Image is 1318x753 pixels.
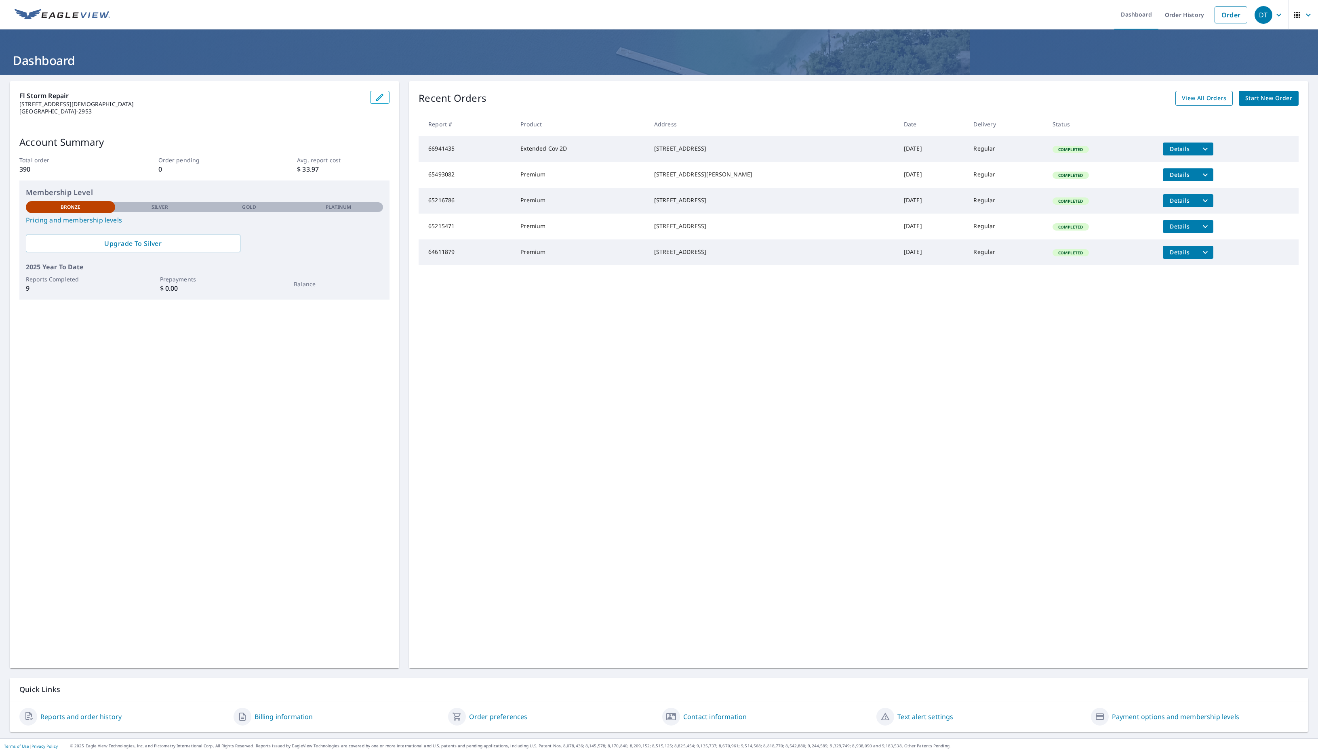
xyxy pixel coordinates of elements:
[1175,91,1233,106] a: View All Orders
[1163,220,1197,233] button: detailsBtn-65215471
[19,164,112,174] p: 390
[152,203,168,211] p: Silver
[1168,145,1192,153] span: Details
[897,112,967,136] th: Date
[1053,250,1088,256] span: Completed
[897,712,953,722] a: Text alert settings
[1046,112,1156,136] th: Status
[469,712,528,722] a: Order preferences
[897,214,967,239] td: [DATE]
[19,91,364,101] p: Fl Storm Repair
[514,239,648,265] td: Premium
[1163,168,1197,181] button: detailsBtn-65493082
[242,203,256,211] p: Gold
[514,112,648,136] th: Product
[26,235,240,252] a: Upgrade To Silver
[61,203,81,211] p: Bronze
[967,136,1046,162] td: Regular
[967,214,1046,239] td: Regular
[326,203,351,211] p: Platinum
[514,136,648,162] td: Extended Cov 2D
[654,145,891,153] div: [STREET_ADDRESS]
[1255,6,1272,24] div: DT
[897,162,967,188] td: [DATE]
[419,136,514,162] td: 66941435
[1197,168,1213,181] button: filesDropdownBtn-65493082
[1168,222,1192,230] span: Details
[158,156,251,164] p: Order pending
[419,162,514,188] td: 65493082
[19,684,1299,694] p: Quick Links
[654,170,891,178] div: [STREET_ADDRESS][PERSON_NAME]
[1197,194,1213,207] button: filesDropdownBtn-65216786
[1182,93,1226,103] span: View All Orders
[1163,194,1197,207] button: detailsBtn-65216786
[70,743,1314,749] p: © 2025 Eagle View Technologies, Inc. and Pictometry International Corp. All Rights Reserved. Repo...
[419,214,514,239] td: 65215471
[1168,197,1192,204] span: Details
[297,156,390,164] p: Avg. report cost
[255,712,313,722] a: Billing information
[514,214,648,239] td: Premium
[1168,171,1192,178] span: Details
[1163,143,1197,155] button: detailsBtn-66941435
[419,239,514,265] td: 64611879
[419,112,514,136] th: Report #
[40,712,122,722] a: Reports and order history
[1197,220,1213,233] button: filesDropdownBtn-65215471
[297,164,390,174] p: $ 33.97
[26,187,383,198] p: Membership Level
[1245,93,1292,103] span: Start New Order
[32,239,234,248] span: Upgrade To Silver
[4,744,58,749] p: |
[160,275,249,283] p: Prepayments
[10,52,1308,69] h1: Dashboard
[15,9,110,21] img: EV Logo
[654,222,891,230] div: [STREET_ADDRESS]
[1053,172,1088,178] span: Completed
[419,188,514,214] td: 65216786
[4,743,29,749] a: Terms of Use
[514,162,648,188] td: Premium
[32,743,58,749] a: Privacy Policy
[19,135,390,149] p: Account Summary
[26,262,383,272] p: 2025 Year To Date
[967,162,1046,188] td: Regular
[897,136,967,162] td: [DATE]
[514,188,648,214] td: Premium
[1053,224,1088,230] span: Completed
[654,248,891,256] div: [STREET_ADDRESS]
[160,283,249,293] p: $ 0.00
[1197,143,1213,155] button: filesDropdownBtn-66941435
[1197,246,1213,259] button: filesDropdownBtn-64611879
[683,712,747,722] a: Contact information
[1112,712,1239,722] a: Payment options and membership levels
[648,112,897,136] th: Address
[19,108,364,115] p: [GEOGRAPHIC_DATA]-2953
[967,188,1046,214] td: Regular
[1053,198,1088,204] span: Completed
[26,275,115,283] p: Reports Completed
[967,239,1046,265] td: Regular
[654,196,891,204] div: [STREET_ADDRESS]
[1239,91,1299,106] a: Start New Order
[1053,147,1088,152] span: Completed
[26,215,383,225] a: Pricing and membership levels
[967,112,1046,136] th: Delivery
[1168,248,1192,256] span: Details
[1163,246,1197,259] button: detailsBtn-64611879
[419,91,486,106] p: Recent Orders
[158,164,251,174] p: 0
[19,101,364,108] p: [STREET_ADDRESS][DEMOGRAPHIC_DATA]
[897,188,967,214] td: [DATE]
[26,283,115,293] p: 9
[897,239,967,265] td: [DATE]
[294,280,383,288] p: Balance
[19,156,112,164] p: Total order
[1215,6,1247,23] a: Order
